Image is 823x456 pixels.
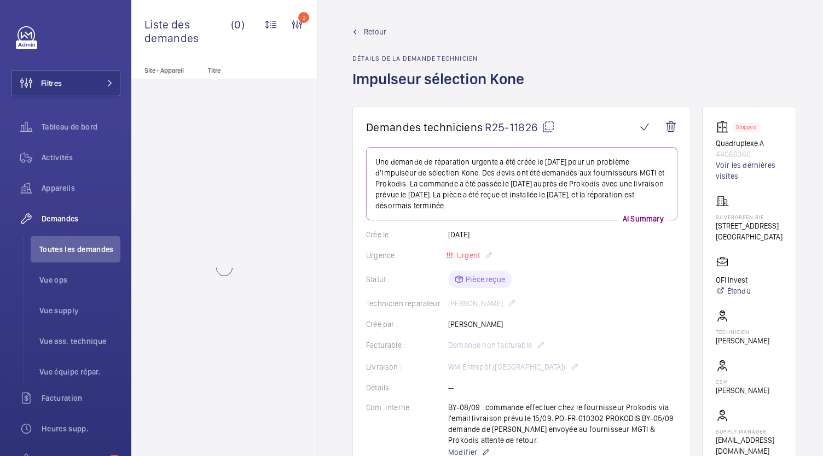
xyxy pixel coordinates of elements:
span: Facturation [42,393,120,404]
p: Supply manager [716,428,783,435]
p: [GEOGRAPHIC_DATA] [716,231,783,242]
h1: Impulseur sélection Kone [352,69,531,107]
p: Quadruplexe A [716,138,783,149]
img: elevator.svg [716,120,733,133]
p: Une demande de réparation urgente a été créée le [DATE] pour un problème d'impulseur de sélection... [375,156,668,211]
span: Appareils [42,183,120,194]
a: Voir les dernières visites [716,160,783,182]
span: Demandes [42,213,120,224]
span: Demandes techniciens [366,120,483,134]
p: [STREET_ADDRESS] [716,220,783,231]
p: 44066360 [716,149,783,160]
p: Titre [208,67,280,74]
p: [PERSON_NAME] [716,385,769,396]
p: AI Summary [618,213,668,224]
p: OFI Invest [716,274,751,285]
span: R25-11826 [485,120,555,134]
p: Stopped [736,125,757,129]
p: [PERSON_NAME] [716,335,769,346]
span: Retour [364,26,386,37]
span: Vue ops [39,274,120,285]
span: Heures supp. [42,423,120,434]
p: CSM [716,378,769,385]
span: Toutes les demandes [39,244,120,255]
span: Vue équipe répar. [39,366,120,377]
button: Filtres [11,70,120,96]
a: Étendu [716,285,751,296]
span: Vue ass. technique [39,336,120,347]
span: Filtres [41,78,62,89]
span: Activités [42,152,120,163]
span: Tableau de bord [42,121,120,132]
span: Vue supply [39,305,120,316]
p: Technicien [716,329,769,335]
h2: Détails de la demande technicien [352,55,531,62]
p: SILVERGREEN RIE [716,214,783,220]
span: Liste des demandes [144,17,231,45]
p: Site - Appareil [131,67,204,74]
